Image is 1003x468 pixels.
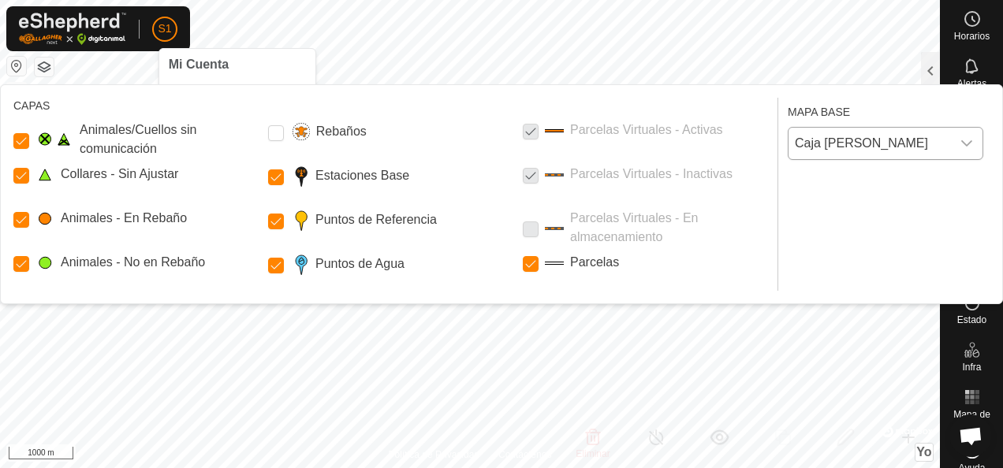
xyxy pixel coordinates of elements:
[570,121,723,139] label: Parcelas Virtuales - Activas
[949,414,992,457] a: Chat abierto
[962,362,981,372] span: Infra
[957,79,986,88] span: Alertas
[13,98,771,114] div: CAPAS
[35,58,54,76] button: Capas del Mapa
[315,166,409,185] label: Estaciones Base
[570,253,619,272] label: Parcelas
[169,58,229,71] span: Mi Cuenta
[158,20,171,37] span: S1
[945,410,999,429] span: Mapa de Calor
[954,32,990,41] span: Horarios
[915,444,933,461] button: Yo
[19,13,126,45] img: Logo Gallagher
[7,83,26,102] button: +
[389,448,479,462] a: Política de Privacidad
[7,57,26,76] button: Restablecer Mapa
[316,122,367,141] label: Rebaños
[315,210,437,229] label: Puntos de Referencia
[61,209,187,228] label: Animales - En Rebaño
[159,82,315,107] a: Ajustes
[498,448,551,462] a: Contáctenos
[61,165,178,184] label: Collares - Sin Ajustar
[795,136,928,150] font: Caja [PERSON_NAME]
[315,254,405,273] label: Puntos de Agua
[570,165,733,184] label: Parcelas Virtuales - Inactivas
[951,128,982,159] div: Disparador desplegable
[61,253,205,272] label: Animales - No en Rebaño
[788,98,983,121] div: MAPA BASE
[957,315,986,325] span: Estado
[80,121,262,158] label: Animales/Cuellos sin comunicación
[789,128,951,159] span: Caja de mapa
[570,209,771,247] label: Parcelas Virtuales - En almacenamiento
[916,445,931,459] span: Yo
